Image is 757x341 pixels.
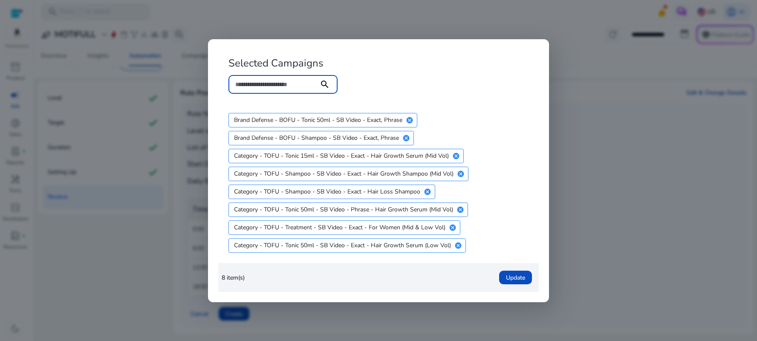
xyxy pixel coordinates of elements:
[218,49,334,75] h4: Selected Campaigns
[449,152,463,160] mat-icon: cancel
[402,116,417,124] mat-icon: cancel
[234,241,451,250] span: Category - TOFU - Tonic 50ml - SB Video - Exact - Hair Growth Serum (Low Vol)
[234,205,453,214] span: Category - TOFU - Tonic 50ml - SB Video - Phrase - Hair Growth Serum (Mid Vol)
[420,188,435,196] mat-icon: cancel
[234,169,454,178] span: Category - TOFU - Shampoo - SB Video - Exact - Hair Growth Shampoo (Mid Vol)
[399,134,413,142] mat-icon: cancel
[451,242,465,249] mat-icon: cancel
[454,170,468,178] mat-icon: cancel
[222,273,245,282] p: 8 item(s)
[445,224,460,231] mat-icon: cancel
[506,273,525,282] span: Update
[315,79,335,90] mat-icon: search
[234,151,449,160] span: Category - TOFU - Tonic 15ml - SB Video - Exact - Hair Growth Serum (Mid Vol)
[499,271,532,284] button: Update
[234,116,402,124] span: Brand Defense - BOFU - Tonic 50ml - SB Video - Exact, Phrase
[234,223,445,232] span: Category - TOFU - Treatment - SB Video - Exact - For Women (Mid & Low Vol)
[234,133,399,142] span: Brand Defense - BOFU - Shampoo - SB Video - Exact, Phrase
[234,187,420,196] span: Category - TOFU - Shampoo - SB Video - Exact - Hair Loss Shampoo
[453,206,468,214] mat-icon: cancel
